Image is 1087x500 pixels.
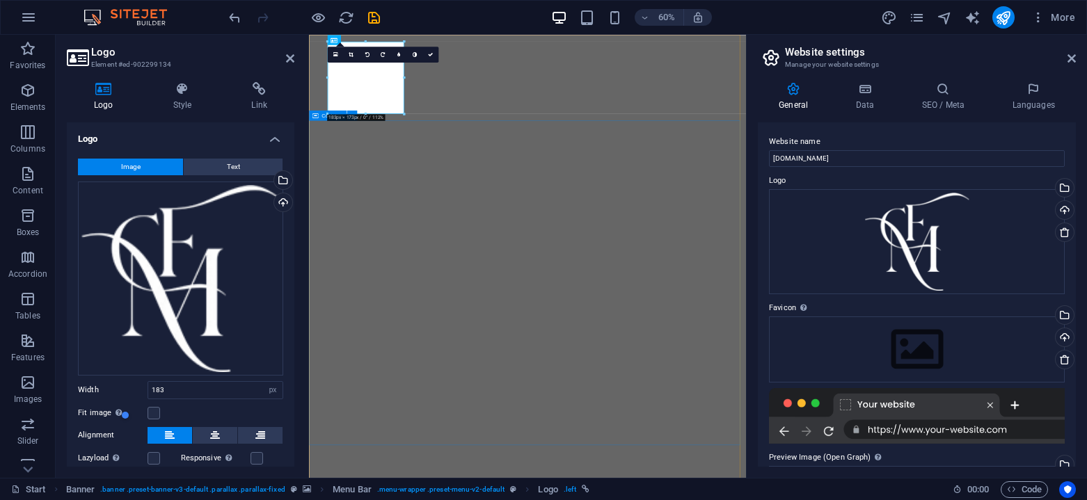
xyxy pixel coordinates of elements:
a: Greyscale [406,47,422,63]
button: Text [184,159,283,175]
a: Crop mode [343,47,359,63]
p: Accordion [8,268,47,280]
h6: 60% [656,9,678,26]
button: More [1026,6,1081,29]
h2: Logo [91,46,294,58]
p: Images [14,394,42,405]
label: Width [78,386,148,394]
h2: Website settings [785,46,1076,58]
p: Slider [17,435,39,446]
p: Tables [15,310,40,321]
button: Usercentrics [1059,481,1076,498]
span: Code [1007,481,1042,498]
i: Reload page [338,10,354,26]
button: publish [992,6,1015,29]
h4: Logo [67,122,294,147]
label: Fit image [78,405,148,421]
h3: Manage your website settings [785,58,1048,71]
button: Click here to leave preview mode and continue editing [310,9,326,26]
i: This element is a customizable preset [510,485,516,493]
button: Code [1001,481,1048,498]
i: This element contains a background [303,485,311,493]
p: Favorites [10,60,45,71]
p: Elements [10,102,46,113]
a: Blur [391,47,407,63]
span: Image [121,159,141,175]
nav: breadcrumb [66,481,590,498]
label: Logo [769,172,1065,189]
h4: Logo [67,82,146,111]
button: save [365,9,382,26]
label: Lazyload [78,450,148,467]
label: Responsive [181,450,251,467]
span: . menu-wrapper .preset-menu-v2-default [377,481,505,498]
h4: SEO / Meta [900,82,991,111]
h4: Style [146,82,225,111]
label: Preview Image (Open Graph) [769,449,1065,466]
span: . banner .preset-banner-v3-default .parallax .parallax-fixed [100,481,285,498]
span: Click to select. Double-click to edit [66,481,95,498]
h4: Link [224,82,294,111]
button: design [881,9,898,26]
h3: Element #ed-902299134 [91,58,267,71]
span: : [977,484,979,494]
i: Pages (Ctrl+Alt+S) [909,10,925,26]
p: Boxes [17,227,40,238]
a: Confirm ( Ctrl ⏎ ) [422,47,438,63]
h4: Languages [991,82,1076,111]
i: Navigator [937,10,953,26]
label: Website name [769,134,1065,150]
img: Editor Logo [80,9,184,26]
button: 60% [635,9,684,26]
a: Rotate right 90° [375,47,391,63]
input: Name... [769,150,1065,167]
a: Select files from the file manager, stock photos, or upload file(s) [327,47,343,63]
i: Design (Ctrl+Alt+Y) [881,10,897,26]
div: logo1-lG1ykFV4YX08KNGte4P5vw.png [769,189,1065,295]
p: Features [11,352,45,363]
p: Content [13,185,43,196]
i: Undo: Website logo changed (Ctrl+Z) [227,10,243,26]
button: undo [226,9,243,26]
span: Text [227,159,240,175]
a: Rotate left 90° [359,47,375,63]
button: Image [78,159,183,175]
p: Columns [10,143,45,154]
span: More [1031,10,1075,24]
button: reload [338,9,354,26]
i: On resize automatically adjust zoom level to fit chosen device. [692,11,704,24]
button: pages [909,9,926,26]
button: text_generator [965,9,981,26]
span: Click to select. Double-click to edit [333,481,372,498]
h4: Data [834,82,900,111]
div: logo1-lG1ykFV4YX08KNGte4P5vw.png [78,182,283,376]
button: navigator [937,9,953,26]
i: This element is a customizable preset [291,485,297,493]
span: 00 00 [967,481,989,498]
span: Click to select. Double-click to edit [538,481,557,498]
i: AI Writer [965,10,981,26]
label: Favicon [769,300,1065,316]
h4: General [758,82,834,111]
span: Container [322,113,343,118]
a: Click to cancel selection. Double-click to open Pages [11,481,46,498]
span: . left [564,481,576,498]
div: Select files from the file manager, stock photos, or upload file(s) [769,316,1065,382]
i: This element is linked [582,485,589,493]
label: Alignment [78,427,148,444]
